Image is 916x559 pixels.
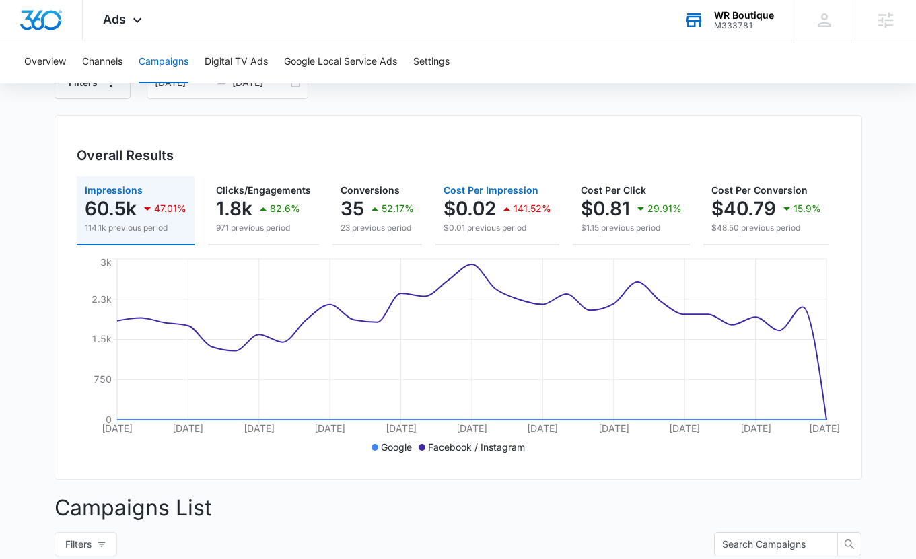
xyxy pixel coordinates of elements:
span: Cost Per Impression [444,184,538,196]
tspan: [DATE] [809,422,840,434]
p: Facebook / Instagram [428,440,525,454]
p: Campaigns List [55,492,862,524]
span: Filters [65,537,92,552]
p: 114.1k previous period [85,222,186,234]
img: logo_orange.svg [22,22,32,32]
button: Digital TV Ads [205,40,268,83]
p: $0.81 [581,198,630,219]
p: 971 previous period [216,222,311,234]
p: $40.79 [711,198,776,219]
tspan: [DATE] [456,422,487,434]
tspan: 0 [106,414,112,425]
input: Search Campaigns [722,537,819,552]
div: v 4.0.25 [38,22,66,32]
tspan: [DATE] [102,422,133,434]
div: Domain Overview [51,79,120,88]
tspan: [DATE] [669,422,700,434]
tspan: [DATE] [314,422,345,434]
p: 141.52% [514,204,551,213]
button: Channels [82,40,122,83]
span: search [838,539,861,550]
div: Domain: [DOMAIN_NAME] [35,35,148,46]
img: website_grey.svg [22,35,32,46]
tspan: [DATE] [527,422,558,434]
span: Ads [103,12,126,26]
img: tab_domain_overview_orange.svg [36,78,47,89]
span: Cost Per Conversion [711,184,808,196]
p: 29.91% [647,204,682,213]
button: Campaigns [139,40,188,83]
button: Filters [55,532,117,556]
p: Google [381,440,412,454]
tspan: 3k [100,256,112,268]
span: Impressions [85,184,143,196]
button: Overview [24,40,66,83]
div: Keywords by Traffic [149,79,227,88]
h3: Overall Results [77,145,174,165]
button: Google Local Service Ads [284,40,397,83]
tspan: [DATE] [740,422,771,434]
p: 15.9% [794,204,821,213]
tspan: [DATE] [172,422,203,434]
p: 60.5k [85,198,137,219]
tspan: 750 [94,373,112,385]
p: 23 previous period [341,222,414,234]
p: 35 [341,198,364,219]
p: 1.8k [216,198,252,219]
span: Clicks/Engagements [216,184,311,196]
button: search [837,532,861,556]
tspan: [DATE] [243,422,274,434]
p: $0.01 previous period [444,222,551,234]
span: Conversions [341,184,400,196]
div: account name [714,10,774,21]
p: $1.15 previous period [581,222,682,234]
div: account id [714,21,774,30]
tspan: [DATE] [385,422,416,434]
tspan: [DATE] [598,422,629,434]
button: Settings [413,40,450,83]
p: 47.01% [154,204,186,213]
tspan: 1.5k [92,333,112,344]
p: 52.17% [382,204,414,213]
p: $0.02 [444,198,496,219]
p: $48.50 previous period [711,222,821,234]
img: tab_keywords_by_traffic_grey.svg [134,78,145,89]
tspan: 2.3k [92,293,112,305]
span: Cost Per Click [581,184,646,196]
p: 82.6% [270,204,300,213]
